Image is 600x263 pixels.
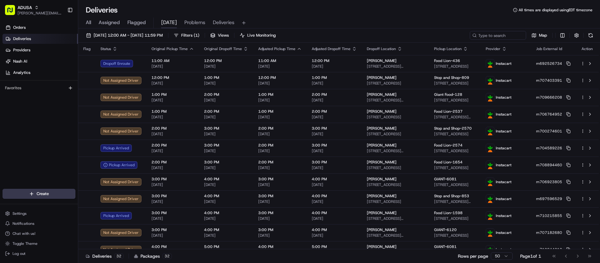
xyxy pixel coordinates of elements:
[536,162,571,168] button: m708894460
[367,210,397,215] span: [PERSON_NAME]
[496,162,511,168] span: Instacart
[434,109,463,114] span: Food Lion-2537
[204,210,248,215] span: 4:00 PM
[486,195,494,203] img: profile_instacart_ahold_partner.png
[434,64,476,69] span: [STREET_ADDRESS]
[208,31,232,40] button: Views
[3,3,65,18] button: ADUSA[PERSON_NAME][EMAIL_ADDRESS][PERSON_NAME][DOMAIN_NAME]
[312,46,351,51] span: Adjusted Dropoff Time
[367,81,424,86] span: [STREET_ADDRESS]
[312,143,357,148] span: 3:00 PM
[536,129,562,134] span: m700274601
[151,98,194,103] span: [DATE]
[18,4,32,11] span: ADUSA
[536,112,571,117] button: m706764952
[367,148,424,153] span: [STREET_ADDRESS][PERSON_NAME]
[162,253,172,259] div: 32
[83,46,90,51] span: Flag
[470,31,526,40] input: Type to search
[151,75,194,80] span: 12:00 PM
[100,161,137,169] button: Pickup Arrived
[496,179,511,184] span: Instacart
[536,61,571,66] button: m692526734
[536,230,562,235] span: m707182680
[3,83,75,93] div: Favorites
[434,216,476,221] span: [STREET_ADDRESS]
[204,81,248,86] span: [DATE]
[258,131,302,137] span: [DATE]
[83,31,166,40] button: [DATE] 12:00 AM - [DATE] 11:59 PM
[151,115,194,120] span: [DATE]
[151,233,194,238] span: [DATE]
[151,177,194,182] span: 3:00 PM
[434,143,463,148] span: Food Lion-2574
[434,193,469,199] span: Stop and Shop-853
[434,165,476,170] span: [STREET_ADDRESS]
[258,98,302,103] span: [DATE]
[151,199,194,204] span: [DATE]
[434,233,476,238] span: [STREET_ADDRESS]
[258,115,302,120] span: [DATE]
[486,59,494,68] img: profile_instacart_ahold_partner.png
[486,245,494,254] img: profile_instacart_ahold_partner.png
[367,58,397,63] span: [PERSON_NAME]
[3,23,78,33] a: Orders
[151,160,194,165] span: 2:00 PM
[536,196,562,201] span: m697596529
[434,160,463,165] span: Food Lion-1654
[496,196,511,201] span: Instacart
[3,249,75,258] button: Log out
[13,36,31,42] span: Deliveries
[367,227,397,232] span: [PERSON_NAME]
[312,126,357,131] span: 3:00 PM
[434,148,476,153] span: [STREET_ADDRESS]
[13,231,35,236] span: Chat with us!
[151,216,194,221] span: [DATE]
[312,131,357,137] span: [DATE]
[204,131,248,137] span: [DATE]
[204,46,242,51] span: Original Dropoff Time
[151,193,194,199] span: 3:00 PM
[312,148,357,153] span: [DATE]
[258,109,302,114] span: 1:00 PM
[520,253,541,259] div: Page 1 of 1
[258,210,302,215] span: 3:00 PM
[367,109,397,114] span: [PERSON_NAME]
[86,253,124,259] div: Deliveries
[434,115,476,120] span: [STREET_ADDRESS][PERSON_NAME]
[204,98,248,103] span: [DATE]
[496,146,511,151] span: Instacart
[13,70,30,75] span: Analytics
[194,33,199,38] span: ( 1 )
[486,161,494,169] img: profile_instacart_ahold_partner.png
[151,131,194,137] span: [DATE]
[204,199,248,204] span: [DATE]
[151,126,194,131] span: 2:00 PM
[312,227,357,232] span: 4:00 PM
[496,112,511,117] span: Instacart
[3,34,78,44] a: Deliveries
[434,92,462,97] span: Giant Food-128
[536,78,562,83] span: m707403391
[312,193,357,199] span: 4:00 PM
[13,251,25,256] span: Log out
[367,131,424,137] span: [STREET_ADDRESS]
[18,11,62,16] button: [PERSON_NAME][EMAIL_ADDRESS][PERSON_NAME][DOMAIN_NAME]
[204,115,248,120] span: [DATE]
[367,75,397,80] span: [PERSON_NAME]
[367,177,397,182] span: [PERSON_NAME]
[134,253,172,259] div: Packages
[367,182,424,187] span: [STREET_ADDRESS]
[204,58,248,63] span: 12:00 PM
[258,148,302,153] span: [DATE]
[258,46,295,51] span: Adjusted Pickup Time
[258,216,302,221] span: [DATE]
[204,64,248,69] span: [DATE]
[434,227,457,232] span: GIANT-6120
[312,199,357,204] span: [DATE]
[486,178,494,186] img: profile_instacart_ahold_partner.png
[151,143,194,148] span: 2:00 PM
[434,46,462,51] span: Pickup Location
